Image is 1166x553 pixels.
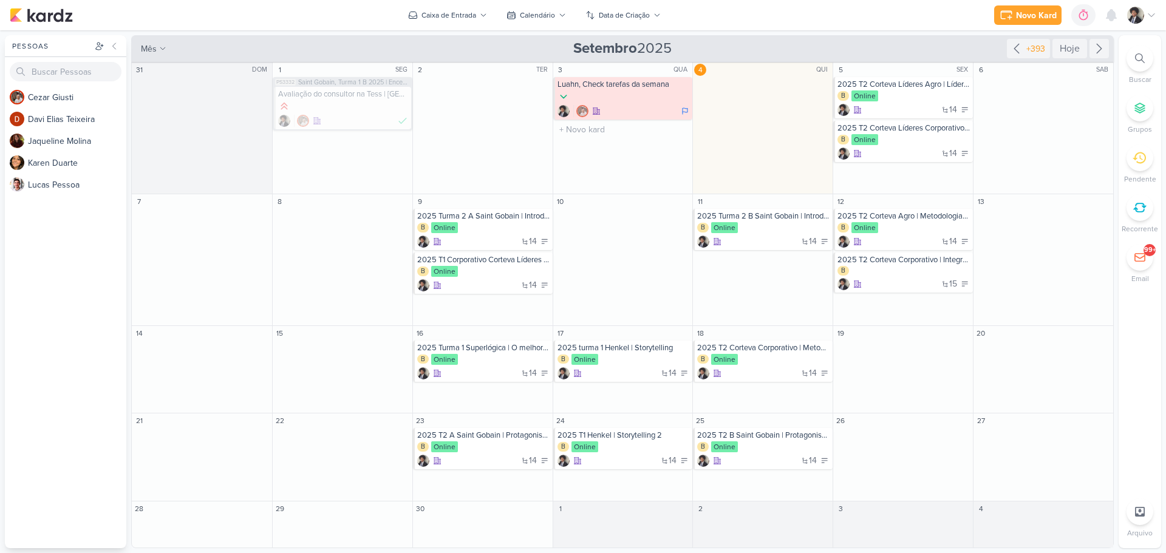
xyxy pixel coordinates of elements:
img: Pedro Luahn Simões [837,104,850,116]
img: Cezar Giusti [10,90,24,104]
img: Karen Duarte [10,155,24,170]
div: QUA [673,65,691,75]
span: 14 [529,237,537,246]
div: A Fazer [961,149,969,158]
img: Pedro Luahn Simões [697,236,709,248]
img: Cezar Giusti [297,115,309,127]
div: 14 [133,327,145,339]
img: Pedro Luahn Simões [837,148,850,160]
div: 20 [975,327,987,339]
div: Online [711,354,738,365]
div: 27 [975,415,987,427]
div: 99+ [1144,245,1156,255]
div: B [417,442,429,452]
span: 2025 [573,39,672,58]
div: Criador(a): Pedro Luahn Simões [557,105,570,117]
div: A Fazer [540,237,549,246]
div: 2025 T2 Corteva Agro | Metodologias Ágeis [837,211,970,221]
div: +393 [1024,42,1048,55]
div: A Fazer [540,456,549,465]
div: 30 [414,503,426,515]
div: 4 [975,503,987,515]
div: 2025 Turma 1 Superlógica | O melhor do Conflito [417,343,550,353]
strong: Setembro [573,39,637,57]
div: Online [711,441,738,452]
div: A Fazer [961,280,969,288]
div: B [837,266,849,276]
input: + Novo kard [556,122,690,137]
div: B [557,355,569,364]
span: 14 [809,456,817,465]
div: Online [851,222,878,233]
div: 5 [834,64,847,76]
div: Colaboradores: Cezar Giusti [294,115,309,127]
div: Criador(a): Pedro Luahn Simões [837,278,850,290]
div: 22 [274,415,286,427]
p: Grupos [1128,124,1152,135]
div: L u c a s P e s s o a [28,178,126,191]
div: 2025 T1 Henkel | Storytelling 2 [557,430,690,440]
div: A Fazer [961,106,969,114]
span: Saint Gobain, Turma 1 B 2025 | Encerramento [298,79,410,86]
div: SAB [1096,65,1112,75]
img: Cezar Giusti [576,105,588,117]
div: 21 [133,415,145,427]
div: 24 [554,415,567,427]
div: Online [571,354,598,365]
div: 7 [133,195,145,208]
div: 31 [133,64,145,76]
div: Criador(a): Pedro Luahn Simões [417,279,429,291]
div: 2025 T2 Corteva Corporativo | Metodologias Ágeis [697,343,830,353]
img: Pedro Luahn Simões [417,367,429,379]
div: B [417,266,429,276]
div: 29 [274,503,286,515]
div: 8 [274,195,286,208]
div: 1 [554,503,567,515]
div: SEG [395,65,411,75]
div: Online [431,222,458,233]
div: 4 [694,64,706,76]
div: B [837,223,849,232]
span: 14 [809,369,817,378]
div: 3 [834,503,847,515]
div: A Fazer [680,369,689,378]
img: Pedro Luahn Simões [697,455,709,467]
div: 2025 turma 1 Henkel | Storytelling [557,343,690,353]
div: 2025 T1 Corporativo Corteva Líderes | Pulso [417,255,550,265]
img: Pedro Luahn Simões [837,278,850,290]
img: Davi Elias Teixeira [10,112,24,126]
div: 26 [834,415,847,427]
div: 12 [834,195,847,208]
div: Luahn, Check tarefas da semana [557,80,690,89]
div: Em Andamento [681,106,689,116]
span: 14 [529,456,537,465]
div: Online [571,441,598,452]
div: Criador(a): Pedro Luahn Simões [557,455,570,467]
img: Pedro Luahn Simões [278,115,290,127]
div: 9 [414,195,426,208]
div: SEX [956,65,972,75]
div: 11 [694,195,706,208]
div: Criador(a): Pedro Luahn Simões [417,367,429,379]
div: Colaboradores: Cezar Giusti [573,105,588,117]
div: Criador(a): Pedro Luahn Simões [697,455,709,467]
div: 13 [975,195,987,208]
div: A Fazer [820,369,829,378]
input: Buscar Pessoas [10,62,121,81]
div: Online [851,90,878,101]
div: Online [851,134,878,145]
div: 2 [694,503,706,515]
div: TER [536,65,551,75]
div: Avaliação do consultor na Tess | Saint Gobain, Turma 1 B 2025 | Encerramento [278,89,409,99]
div: A Fazer [540,369,549,378]
div: A Fazer [540,281,549,290]
img: Lucas Pessoa [10,177,24,192]
div: 1 [274,64,286,76]
div: Criador(a): Pedro Luahn Simões [557,367,570,379]
p: Recorrente [1122,223,1158,234]
span: PS3332 [275,79,296,86]
div: 18 [694,327,706,339]
div: D a v i E l i a s T e i x e i r a [28,113,126,126]
div: 2025 T2 Corteva Líderes Agro | Líder Formador [837,80,970,89]
span: mês [141,42,157,55]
